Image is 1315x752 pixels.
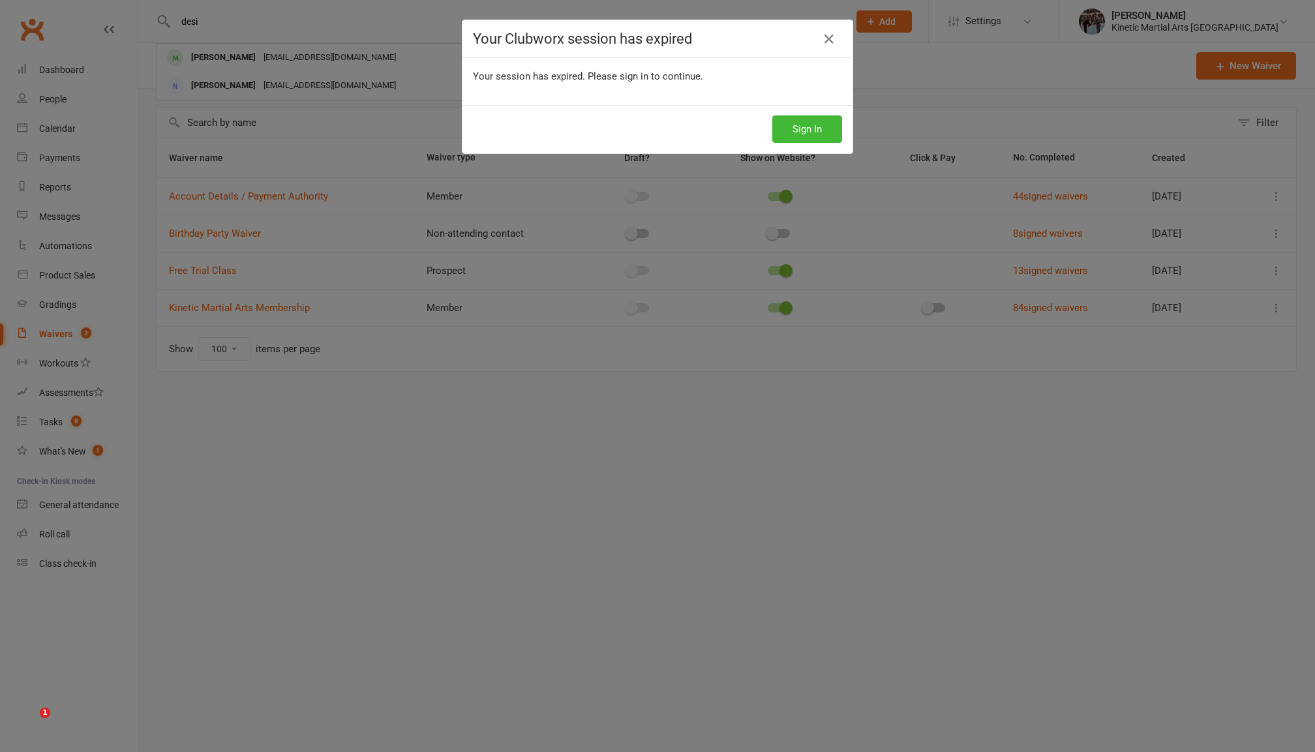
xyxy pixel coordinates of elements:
span: Your session has expired. Please sign in to continue. [473,70,703,82]
button: Sign In [772,115,842,143]
iframe: Intercom live chat [13,708,44,739]
span: 1 [40,708,50,718]
h4: Your Clubworx session has expired [473,31,842,47]
a: Close [819,29,839,50]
